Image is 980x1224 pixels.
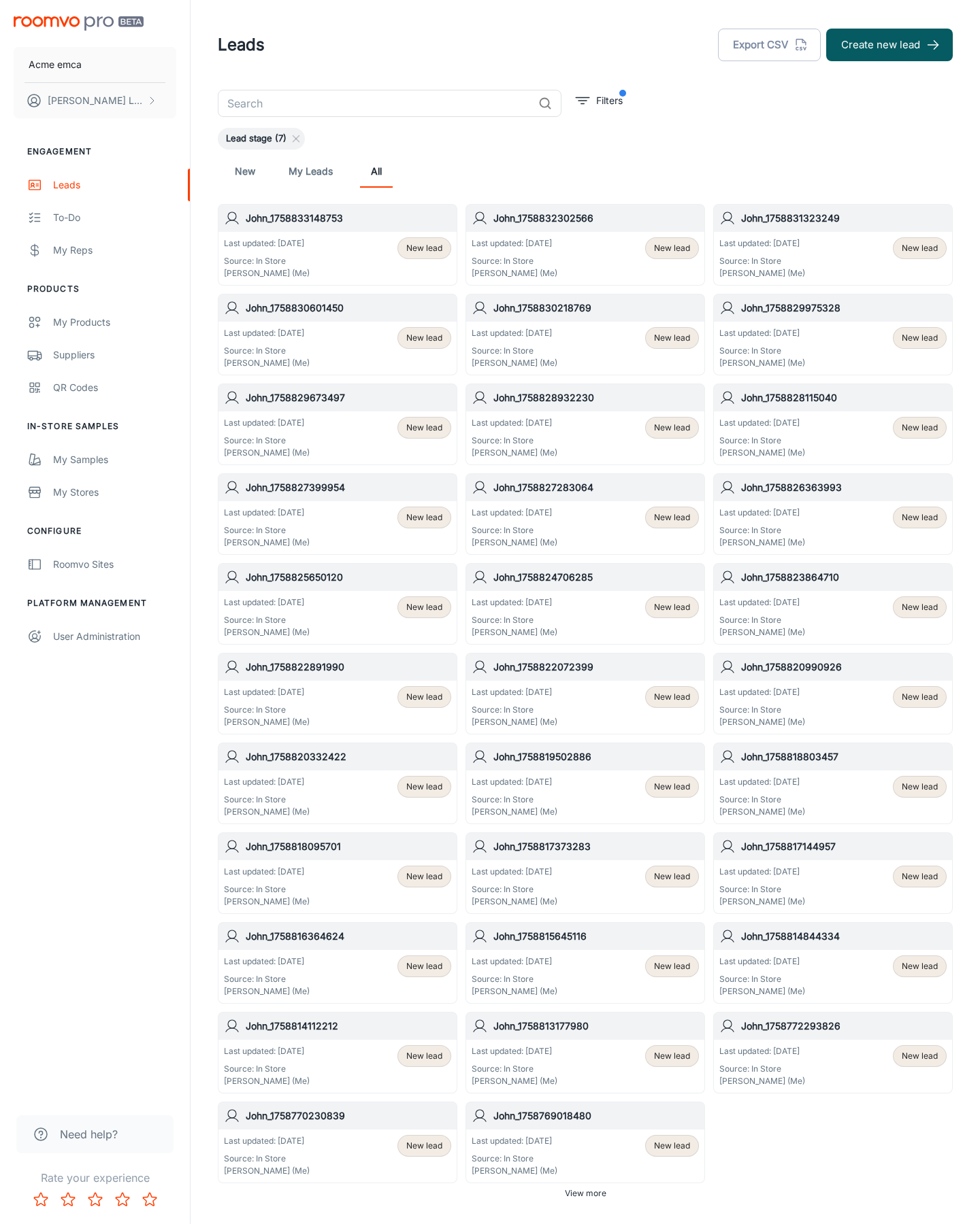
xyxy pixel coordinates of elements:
p: Source: In Store [224,524,310,537]
p: Last updated: [DATE] [224,686,310,698]
p: [PERSON_NAME] (Me) [224,357,310,369]
a: John_1758813177980Last updated: [DATE]Source: In Store[PERSON_NAME] (Me)New lead [465,1012,705,1093]
div: My Stores [53,485,176,500]
p: [PERSON_NAME] (Me) [719,626,805,639]
button: Rate 1 star [27,1186,54,1213]
p: Source: In Store [224,973,310,985]
p: Source: In Store [472,614,557,626]
span: New lead [406,1050,442,1062]
p: [PERSON_NAME] (Me) [719,447,805,459]
h6: John_1758830601450 [246,301,451,316]
span: New lead [902,242,938,254]
span: New lead [406,781,442,793]
p: [PERSON_NAME] (Me) [472,806,557,818]
h6: John_1758827283064 [493,480,699,495]
span: New lead [902,422,938,434]
p: Source: In Store [719,794,805,806]
p: Source: In Store [224,345,310,357]
a: John_1758826363993Last updated: [DATE]Source: In Store[PERSON_NAME] (Me)New lead [713,473,953,555]
p: [PERSON_NAME] (Me) [719,985,805,998]
p: Source: In Store [224,255,310,267]
span: New lead [654,691,690,703]
p: Source: In Store [719,255,805,267]
a: John_1758822072399Last updated: [DATE]Source: In Store[PERSON_NAME] (Me)New lead [465,653,705,734]
button: Rate 4 star [109,1186,136,1213]
span: New lead [406,242,442,254]
p: Source: In Store [719,704,805,716]
p: Source: In Store [719,614,805,626]
p: Last updated: [DATE] [224,417,310,429]
span: New lead [654,960,690,972]
h6: John_1758825650120 [246,570,451,585]
p: Last updated: [DATE] [224,776,310,788]
p: [PERSON_NAME] (Me) [472,267,557,279]
button: filter [572,90,626,112]
p: Acme emca [29,57,82,72]
p: [PERSON_NAME] (Me) [224,626,310,639]
p: [PERSON_NAME] (Me) [472,985,557,998]
p: Last updated: [DATE] [719,507,805,519]
p: Last updated: [DATE] [224,1045,310,1057]
a: New [229,155,261,188]
p: Last updated: [DATE] [719,955,805,968]
div: My Reps [53,243,176,258]
span: New lead [902,332,938,344]
p: [PERSON_NAME] (Me) [472,626,557,639]
span: New lead [406,601,442,613]
span: New lead [654,870,690,883]
p: Last updated: [DATE] [224,866,310,878]
h6: John_1758813177980 [493,1019,699,1034]
div: My Products [53,315,176,330]
a: John_1758818803457Last updated: [DATE]Source: In Store[PERSON_NAME] (Me)New lead [713,743,953,824]
h1: Leads [218,33,265,57]
span: New lead [654,601,690,613]
span: Need help? [60,1126,118,1142]
h6: John_1758816364624 [246,929,451,944]
div: Roomvo Sites [53,557,176,572]
a: John_1758819502886Last updated: [DATE]Source: In Store[PERSON_NAME] (Me)New lead [465,743,705,824]
p: Last updated: [DATE] [719,417,805,429]
span: New lead [902,601,938,613]
span: New lead [654,1140,690,1152]
span: New lead [654,511,690,524]
p: Source: In Store [719,973,805,985]
p: Filters [596,93,623,108]
p: Last updated: [DATE] [224,237,310,250]
p: [PERSON_NAME] (Me) [472,896,557,908]
a: John_1758818095701Last updated: [DATE]Source: In Store[PERSON_NAME] (Me)New lead [218,832,457,914]
span: New lead [654,781,690,793]
span: Lead stage (7) [218,132,295,146]
span: New lead [406,691,442,703]
button: Acme emca [14,47,176,82]
input: Search [218,90,533,117]
span: New lead [902,960,938,972]
p: Source: In Store [224,794,310,806]
p: Last updated: [DATE] [472,776,557,788]
p: [PERSON_NAME] (Me) [719,267,805,279]
p: Last updated: [DATE] [224,327,310,339]
h6: John_1758829975328 [741,301,947,316]
a: John_1758816364624Last updated: [DATE]Source: In Store[PERSON_NAME] (Me)New lead [218,922,457,1004]
p: Last updated: [DATE] [472,1135,557,1147]
span: New lead [654,242,690,254]
span: New lead [902,691,938,703]
a: John_1758829975328Last updated: [DATE]Source: In Store[PERSON_NAME] (Me)New lead [713,294,953,375]
button: [PERSON_NAME] Leaptools [14,83,176,118]
h6: John_1758829673497 [246,390,451,405]
div: My Samples [53,452,176,467]
p: [PERSON_NAME] (Me) [719,537,805,549]
p: Source: In Store [719,345,805,357]
p: [PERSON_NAME] (Me) [224,1165,310,1177]
button: Rate 5 star [136,1186,163,1213]
a: John_1758817373283Last updated: [DATE]Source: In Store[PERSON_NAME] (Me)New lead [465,832,705,914]
p: Source: In Store [472,704,557,716]
p: Source: In Store [472,883,557,896]
button: View more [559,1183,612,1204]
a: John_1758830601450Last updated: [DATE]Source: In Store[PERSON_NAME] (Me)New lead [218,294,457,375]
p: [PERSON_NAME] (Me) [472,447,557,459]
h6: John_1758822072399 [493,660,699,675]
h6: John_1758830218769 [493,301,699,316]
h6: John_1758826363993 [741,480,947,495]
img: Roomvo PRO Beta [14,16,144,31]
a: John_1758825650120Last updated: [DATE]Source: In Store[PERSON_NAME] (Me)New lead [218,563,457,645]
